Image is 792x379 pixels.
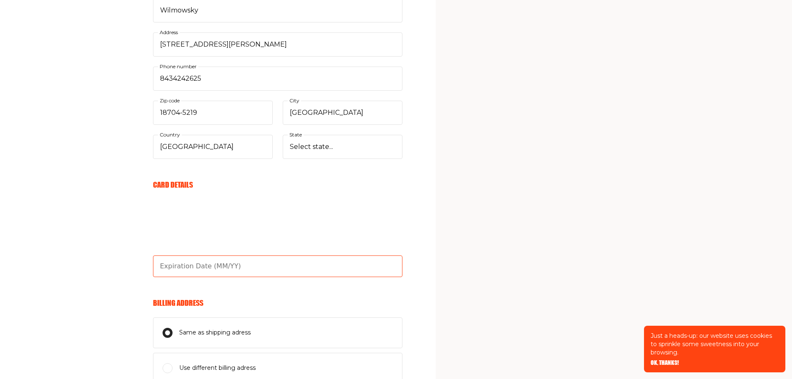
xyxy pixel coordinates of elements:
[163,363,173,373] input: Use different billing adress
[153,199,402,261] iframe: To enrich screen reader interactions, please activate Accessibility in Grammarly extension settings
[158,130,182,139] label: Country
[153,135,273,159] select: Country
[153,32,402,57] input: Address
[158,62,198,71] label: Phone number
[153,67,402,91] input: Phone number
[283,101,402,125] input: City
[651,332,779,357] p: Just a heads-up: our website uses cookies to sprinkle some sweetness into your browsing.
[288,130,303,139] label: State
[153,180,402,189] h6: Card Details
[153,101,273,125] input: Zip code
[163,328,173,338] input: Same as shipping adress
[153,298,402,307] h6: Billing Address
[158,96,181,105] label: Zip code
[153,255,402,277] input: Please enter a valid expiration date in the format MM/YY
[179,328,251,338] span: Same as shipping adress
[153,227,402,290] iframe: cvv
[651,360,679,366] button: OK, THANKS!
[179,363,256,373] span: Use different billing adress
[288,96,301,105] label: City
[283,135,402,159] select: State
[158,28,180,37] label: Address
